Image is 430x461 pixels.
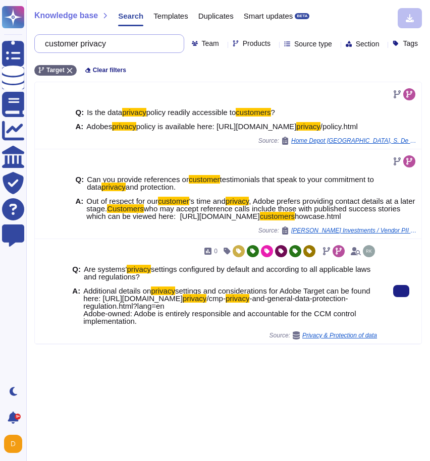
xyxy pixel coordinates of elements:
div: 9+ [15,414,21,420]
span: Search [118,12,143,20]
span: Are systems' [84,265,127,273]
span: Privacy & Protection of data [302,332,377,338]
span: Can you provide references or [87,175,189,184]
span: Knowledge base [34,12,98,20]
span: /cmp- [206,294,226,303]
span: [PERSON_NAME] Investments / Vendor PII questionnaire244239 PR [291,227,417,234]
span: settings and considerations for Adobe Target can be found here: [URL][DOMAIN_NAME] [83,286,370,303]
mark: privacy [127,265,151,273]
span: settings configured by default and according to all applicable laws and regulations? [84,265,370,281]
button: user [2,433,29,455]
span: Out of respect for our [86,197,158,205]
b: Q: [72,265,81,280]
span: ? [271,108,275,117]
mark: customer [189,175,220,184]
div: BETA [295,13,309,19]
mark: customer [158,197,189,205]
span: Smart updates [244,12,293,20]
span: and protection. [126,183,176,191]
span: Source type [294,40,332,47]
span: policy readily accessible to [146,108,236,117]
span: Adobes [86,122,112,131]
span: Is the data [87,108,122,117]
span: Additional details on [83,286,151,295]
mark: privacy [112,122,136,131]
span: Target [46,67,65,73]
span: -and-general-data-protection-regulation.html?lang=en Adobe-owned: Adobe is entirely responsible a... [83,294,356,325]
b: A: [75,123,83,130]
span: /policy.html [320,122,358,131]
span: Section [356,40,380,47]
span: Tags [403,40,418,47]
span: testimonials that speak to your commitment to data [87,175,374,191]
mark: privacy [151,286,175,295]
b: A: [72,287,80,325]
span: Products [243,40,271,47]
span: Templates [153,12,188,20]
span: Source: [270,331,377,339]
span: policy is available here: [URL][DOMAIN_NAME] [136,122,297,131]
span: Clear filters [93,67,126,73]
span: Source: [258,137,417,145]
img: user [4,435,22,453]
span: Home Depot [GEOGRAPHIC_DATA], S. De [PERSON_NAME] De C.V. / THDM SaaS Architecture and Cybersecur... [291,138,417,144]
img: user [363,245,375,257]
b: Q: [75,108,84,116]
span: 's time and [189,197,226,205]
span: Source: [258,226,417,235]
span: howcase.html [295,212,341,220]
span: Team [202,40,219,47]
span: , Adobe prefers providing contact details at a later stage. [86,197,415,213]
mark: privacy [122,108,146,117]
mark: privacy [296,122,320,131]
span: Duplicates [198,12,234,20]
mark: privacy [101,183,126,191]
mark: Customers [107,204,144,213]
mark: customers [236,108,271,117]
mark: customers [260,212,295,220]
input: Search a question or template... [40,35,174,52]
b: A: [75,197,83,220]
span: 0 [214,248,218,254]
span: who may accept reference calls include those with published success stories which can be viewed h... [86,204,400,220]
b: Q: [75,176,84,191]
mark: privacy [183,294,207,303]
mark: privacy [226,197,249,205]
mark: privacy [226,294,250,303]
